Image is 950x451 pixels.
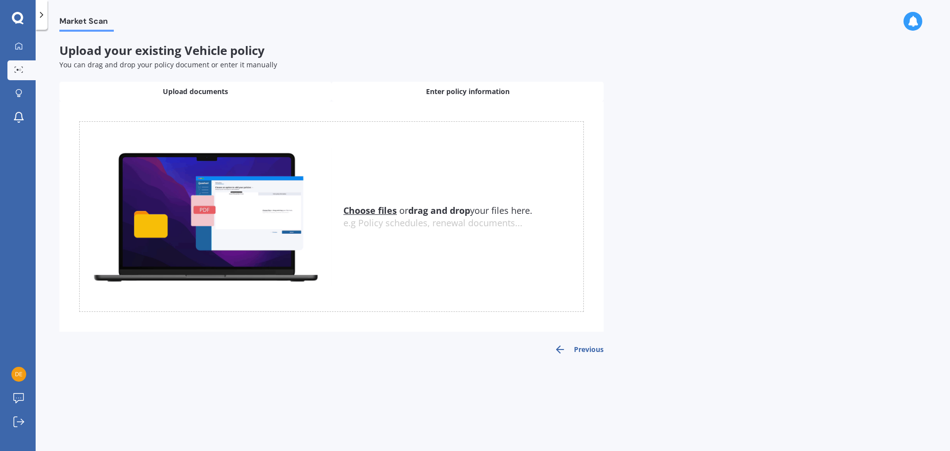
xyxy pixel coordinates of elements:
img: upload.de96410c8ce839c3fdd5.gif [80,147,332,286]
span: You can drag and drop your policy document or enter it manually [59,60,277,69]
u: Choose files [343,204,397,216]
b: drag and drop [408,204,470,216]
img: 09cb9f9b3618cf199207496e6f71c842 [11,367,26,382]
span: Upload your existing Vehicle policy [59,42,265,58]
span: Enter policy information [426,87,510,97]
span: Upload documents [163,87,228,97]
span: or your files here. [343,204,532,216]
span: Market Scan [59,16,114,30]
div: e.g Policy schedules, renewal documents... [343,218,583,229]
button: Previous [554,344,604,355]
